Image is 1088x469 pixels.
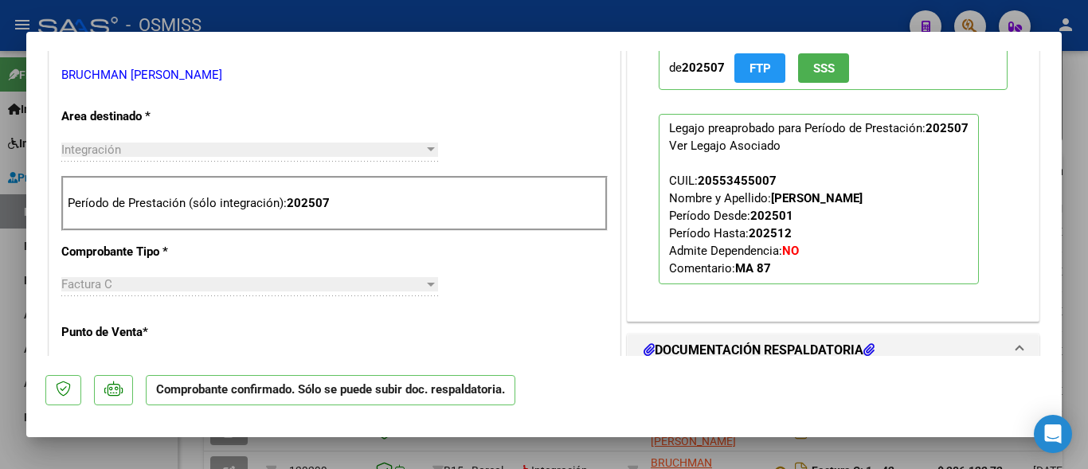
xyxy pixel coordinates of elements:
[61,143,121,157] span: Integración
[68,194,601,213] p: Período de Prestación (sólo integración):
[750,209,793,223] strong: 202501
[669,174,863,276] span: CUIL: Nombre y Apellido: Período Desde: Período Hasta: Admite Dependencia:
[1034,415,1072,453] div: Open Intercom Messenger
[669,261,771,276] span: Comentario:
[782,244,799,258] strong: NO
[659,30,1008,90] p: El afiliado figura en el ultimo padrón que tenemos de la SSS de
[669,137,781,154] div: Ver Legajo Asociado
[644,341,875,360] h1: DOCUMENTACIÓN RESPALDATORIA
[682,61,725,75] strong: 202507
[749,226,792,240] strong: 202512
[146,375,515,406] p: Comprobante confirmado. Sólo se puede subir doc. respaldatoria.
[287,196,330,210] strong: 202507
[628,6,1039,321] div: PREAPROBACIÓN PARA INTEGRACION
[798,53,849,83] button: SSS
[61,277,112,291] span: Factura C
[749,61,771,76] span: FTP
[61,323,225,342] p: Punto de Venta
[734,53,785,83] button: FTP
[771,191,863,205] strong: [PERSON_NAME]
[735,261,771,276] strong: MA 87
[61,66,608,84] p: BRUCHMAN [PERSON_NAME]
[698,172,777,190] div: 20553455007
[61,243,225,261] p: Comprobante Tipo *
[813,61,835,76] span: SSS
[926,121,969,135] strong: 202507
[61,107,225,126] p: Area destinado *
[659,114,979,284] p: Legajo preaprobado para Período de Prestación:
[628,334,1039,366] mat-expansion-panel-header: DOCUMENTACIÓN RESPALDATORIA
